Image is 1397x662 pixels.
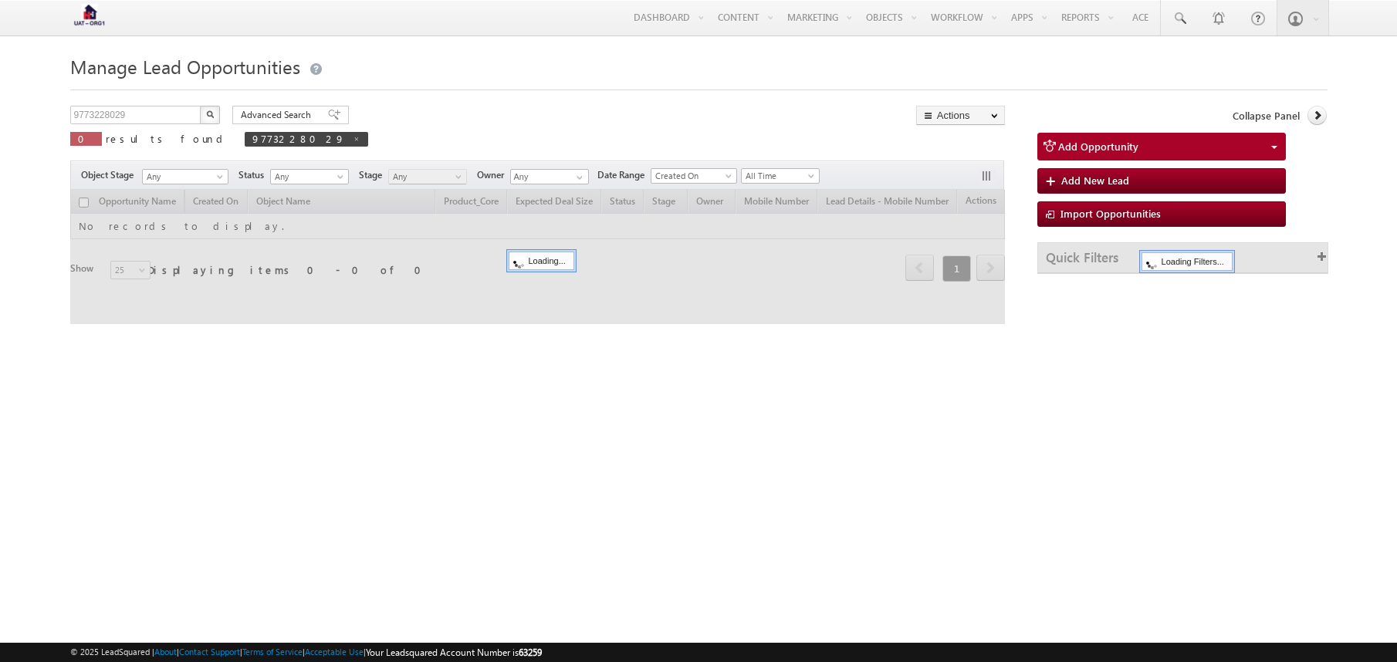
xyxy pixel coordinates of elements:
[1060,207,1161,220] span: Import Opportunities
[510,169,589,184] input: Type to Search
[1058,140,1138,153] span: Add Opportunity
[509,252,574,270] div: Loading...
[1061,174,1129,187] span: Add New Lead
[389,170,462,184] span: Any
[519,647,542,658] span: 63259
[270,169,349,184] a: Any
[305,647,364,657] a: Acceptable Use
[238,168,270,182] span: Status
[252,132,345,145] span: 9773228029
[1233,109,1300,123] span: Collapse Panel
[568,170,587,185] a: Show All Items
[143,170,223,184] span: Any
[366,647,542,658] span: Your Leadsquared Account Number is
[1142,252,1233,271] div: Loading Filters...
[741,168,820,184] a: All Time
[916,106,1005,125] button: Actions
[359,168,388,182] span: Stage
[241,108,316,122] span: Advanced Search
[651,169,732,183] span: Created On
[242,647,303,657] a: Terms of Service
[179,647,240,657] a: Contact Support
[271,170,344,184] span: Any
[477,168,510,182] span: Owner
[154,647,177,657] a: About
[742,169,815,183] span: All Time
[388,169,467,184] a: Any
[597,168,651,182] span: Date Range
[206,110,214,118] img: Search
[81,168,140,182] span: Object Stage
[70,54,300,79] span: Manage Lead Opportunities
[106,132,228,145] span: results found
[78,132,94,145] span: 0
[142,169,228,184] a: Any
[70,645,542,660] span: © 2025 LeadSquared | | | | |
[70,4,109,31] img: Custom Logo
[651,168,737,184] a: Created On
